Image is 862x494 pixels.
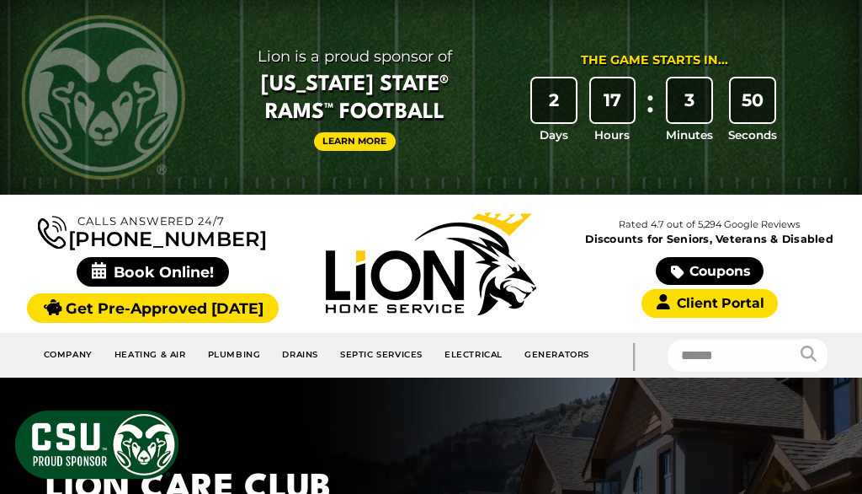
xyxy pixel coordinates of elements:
a: Heating & Air [104,342,197,368]
a: Client Portal [641,289,778,318]
span: Hours [594,126,630,143]
a: Coupons [656,257,764,286]
img: Lion Home Service [326,212,536,315]
img: CSU Sponsor Badge [13,408,181,481]
span: Discounts for Seniors, Veterans & Disabled [573,234,845,245]
img: CSU Rams logo [22,15,186,180]
span: [US_STATE] State® Rams™ Football [241,71,468,128]
a: Company [33,342,104,368]
span: Days [540,126,568,143]
div: : [641,78,658,143]
a: Electrical [434,342,514,368]
a: Generators [514,342,600,368]
div: 50 [731,78,774,122]
a: Get Pre-Approved [DATE] [27,293,279,323]
div: | [600,333,668,378]
span: Seconds [728,126,777,143]
div: 17 [591,78,635,122]
div: 2 [532,78,576,122]
span: Book Online! [77,257,229,287]
span: Lion is a proud sponsor of [241,43,468,70]
div: The Game Starts in... [581,51,728,70]
a: Plumbing [197,342,272,368]
a: Drains [272,342,330,368]
p: Rated 4.7 out of 5,294 Google Reviews [570,216,849,233]
a: Learn More [314,132,396,152]
a: [PHONE_NUMBER] [38,213,267,250]
span: Minutes [666,126,713,143]
div: 3 [668,78,711,122]
a: Septic Services [330,342,434,368]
